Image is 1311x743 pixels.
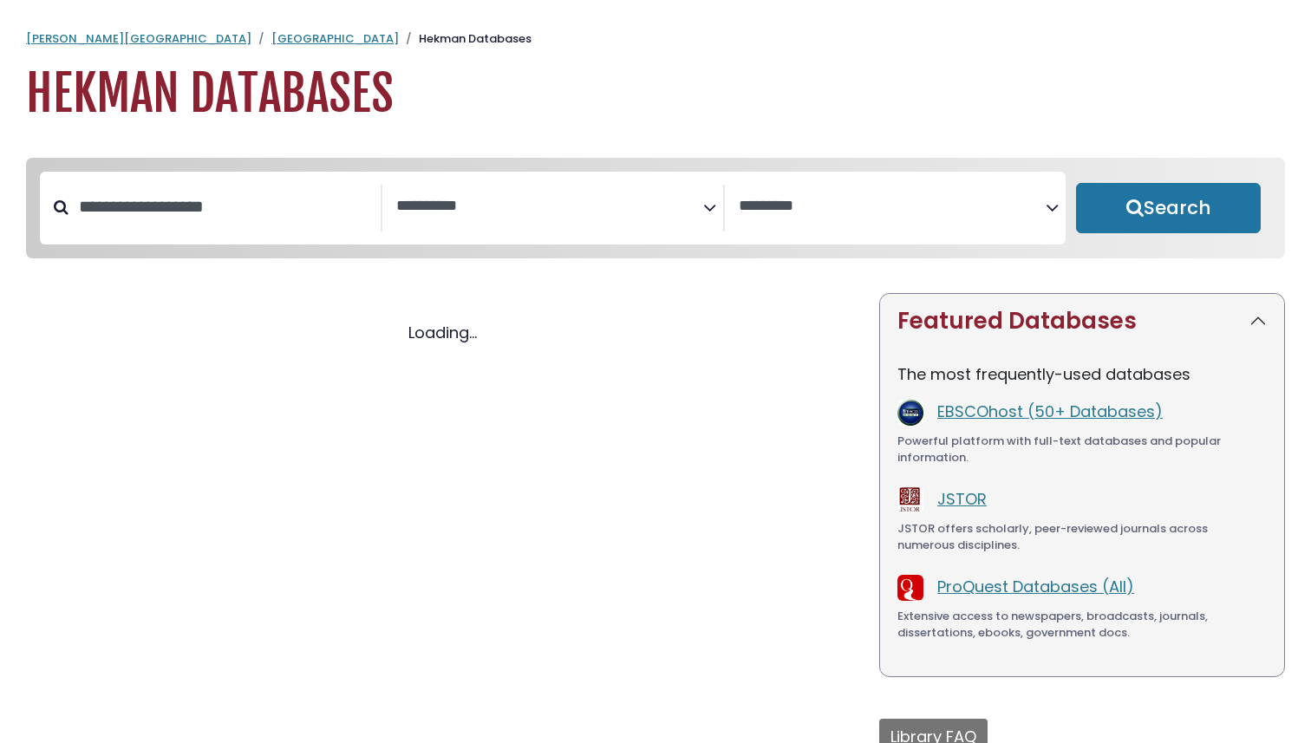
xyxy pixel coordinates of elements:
[26,321,858,344] div: Loading...
[271,30,399,47] a: [GEOGRAPHIC_DATA]
[396,198,703,216] textarea: Search
[897,608,1267,642] div: Extensive access to newspapers, broadcasts, journals, dissertations, ebooks, government docs.
[739,198,1046,216] textarea: Search
[68,192,381,221] input: Search database by title or keyword
[26,30,251,47] a: [PERSON_NAME][GEOGRAPHIC_DATA]
[897,433,1267,466] div: Powerful platform with full-text databases and popular information.
[937,576,1134,597] a: ProQuest Databases (All)
[897,520,1267,554] div: JSTOR offers scholarly, peer-reviewed journals across numerous disciplines.
[1076,183,1261,233] button: Submit for Search Results
[26,158,1285,258] nav: Search filters
[937,488,987,510] a: JSTOR
[937,401,1163,422] a: EBSCOhost (50+ Databases)
[26,30,1285,48] nav: breadcrumb
[26,65,1285,123] h1: Hekman Databases
[880,294,1284,349] button: Featured Databases
[897,362,1267,386] p: The most frequently-used databases
[399,30,532,48] li: Hekman Databases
